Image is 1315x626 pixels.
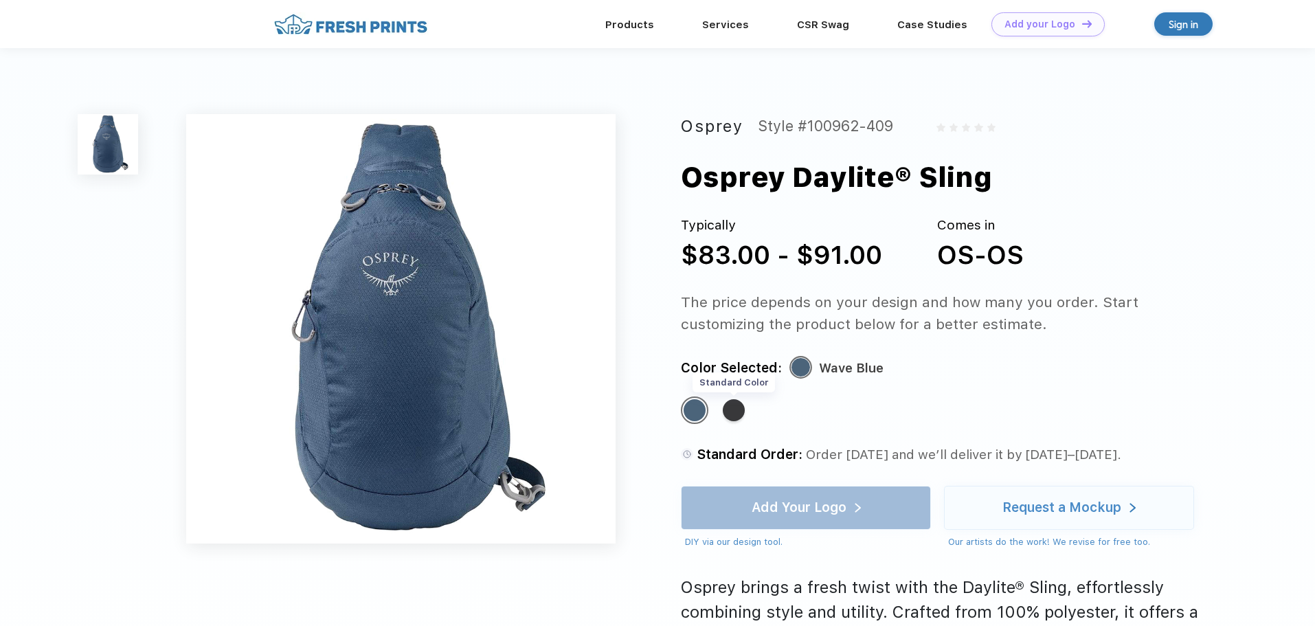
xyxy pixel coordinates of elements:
img: func=resize&h=640 [186,114,616,544]
div: Our artists do the work! We revise for free too. [948,535,1194,549]
div: Sign in [1169,16,1198,32]
span: Standard Order: [697,447,802,462]
a: Products [605,19,654,31]
div: OS-OS [937,236,1024,274]
img: gray_star.svg [962,123,970,131]
a: Sign in [1154,12,1213,36]
span: Order [DATE] and we’ll deliver it by [DATE]–[DATE]. [806,447,1121,462]
div: Black [723,399,745,421]
img: DT [1082,20,1092,27]
img: gray_star.svg [974,123,982,131]
div: Wave Blue [819,357,884,379]
div: Request a Mockup [1002,501,1121,515]
img: fo%20logo%202.webp [270,12,431,36]
div: Add your Logo [1004,19,1075,30]
img: white arrow [1129,503,1136,513]
div: The price depends on your design and how many you order. Start customizing the product below for ... [681,291,1220,335]
div: DIY via our design tool. [685,535,931,549]
div: Color Selected: [681,357,782,379]
div: Osprey Daylite® Sling [681,157,992,198]
img: gray_star.svg [987,123,996,131]
img: standard order [681,448,693,460]
div: $83.00 - $91.00 [681,236,882,274]
div: Osprey [681,114,743,139]
img: gray_star.svg [936,123,945,131]
div: Comes in [937,216,1024,236]
div: Typically [681,216,882,236]
div: Wave Blue [684,399,706,421]
div: Style #100962-409 [758,114,893,139]
img: func=resize&h=100 [78,114,138,175]
img: gray_star.svg [949,123,958,131]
